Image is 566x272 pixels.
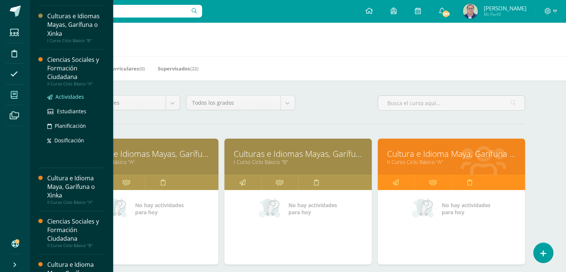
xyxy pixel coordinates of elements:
[47,38,104,43] div: I Curso Ciclo Básico "B"
[54,137,84,144] span: Dosificación
[80,148,209,159] a: Culturas e Idiomas Mayas, Garífuna o Xinka
[80,158,209,165] a: I Curso Ciclo Básico "A"
[192,96,275,110] span: Todos los grados
[234,158,362,165] a: I Curso Ciclo Básico "B"
[387,158,516,165] a: II Curso Ciclo Básico "A"
[259,197,283,220] img: no_activities_small.png
[135,202,184,216] span: No hay actividades para hoy
[47,12,104,43] a: Culturas e Idiomas Mayas, Garífuna o XinkaI Curso Ciclo Básico "B"
[442,10,450,18] span: 283
[483,11,526,18] span: Mi Perfil
[158,63,198,75] a: Supervisados(22)
[387,148,516,159] a: Cultura e Idioma Maya, Garífuna o Xinka
[412,197,437,220] img: no_activities_small.png
[288,202,337,216] span: No hay actividades para hoy
[234,148,362,159] a: Culturas e Idiomas Mayas, Garífuna o Xinka
[71,96,180,110] a: Todos los niveles
[378,96,525,110] input: Busca el curso aquí...
[47,56,104,86] a: Ciencias Sociales y Formación CiudadanaII Curso Ciclo Básico "A"
[55,93,84,100] span: Actividades
[463,4,478,19] img: eac5640a810b8dcfe6ce893a14069202.png
[57,108,86,115] span: Estudiantes
[442,202,490,216] span: No hay actividades para hoy
[47,92,104,101] a: Actividades
[47,81,104,86] div: II Curso Ciclo Básico "A"
[47,174,104,205] a: Cultura e Idioma Maya, Garífuna o XinkaII Curso Ciclo Básico "A"
[86,63,145,75] a: Mis Extracurriculares(0)
[47,217,104,243] div: Ciencias Sociales y Formación Ciudadana
[47,56,104,81] div: Ciencias Sociales y Formación Ciudadana
[186,96,295,110] a: Todos los grados
[55,122,86,129] span: Planificación
[139,65,145,72] span: (0)
[47,12,104,38] div: Culturas e Idiomas Mayas, Garífuna o Xinka
[47,121,104,130] a: Planificación
[77,96,160,110] span: Todos los niveles
[47,200,104,205] div: II Curso Ciclo Básico "A"
[190,65,198,72] span: (22)
[47,136,104,145] a: Dosificación
[47,243,104,248] div: II Curso Ciclo Básico "B"
[47,107,104,116] a: Estudiantes
[483,4,526,12] span: [PERSON_NAME]
[47,217,104,248] a: Ciencias Sociales y Formación CiudadanaII Curso Ciclo Básico "B"
[35,5,202,18] input: Busca un usuario...
[47,174,104,200] div: Cultura e Idioma Maya, Garífuna o Xinka
[105,197,130,220] img: no_activities_small.png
